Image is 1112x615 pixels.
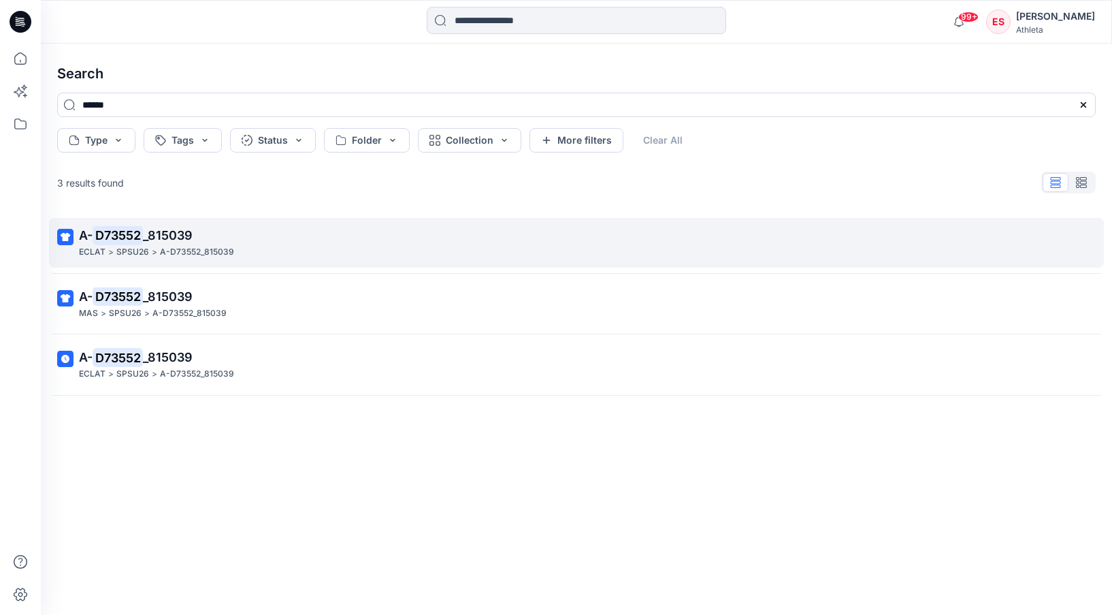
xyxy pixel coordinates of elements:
p: SPSU26 [116,367,149,381]
p: 3 results found [57,176,124,190]
p: SPSU26 [109,306,142,321]
mark: D73552 [93,348,143,367]
p: ECLAT [79,367,105,381]
p: A-D73552_815039 [160,367,234,381]
p: ECLAT [79,245,105,259]
p: > [108,245,114,259]
div: ES [986,10,1011,34]
button: Folder [324,128,410,153]
p: > [152,245,157,259]
button: Type [57,128,135,153]
mark: D73552 [93,225,143,245]
p: > [101,306,106,321]
h4: Search [46,54,1107,93]
span: A- [79,350,93,364]
a: A-D73552_815039MAS>SPSU26>A-D73552_815039 [49,279,1104,329]
mark: D73552 [93,287,143,306]
span: _815039 [143,228,193,242]
button: Collection [418,128,521,153]
span: A- [79,228,93,242]
span: 99+ [958,12,979,22]
p: A-D73552_815039 [160,245,234,259]
p: A-D73552_815039 [152,306,227,321]
p: > [108,367,114,381]
div: Athleta [1016,25,1095,35]
p: MAS [79,306,98,321]
a: A-D73552_815039ECLAT>SPSU26>A-D73552_815039 [49,218,1104,268]
span: _815039 [143,289,193,304]
p: > [144,306,150,321]
p: > [152,367,157,381]
button: Tags [144,128,222,153]
div: [PERSON_NAME] [1016,8,1095,25]
span: _815039 [143,350,193,364]
button: More filters [529,128,623,153]
span: A- [79,289,93,304]
button: Status [230,128,316,153]
p: SPSU26 [116,245,149,259]
a: A-D73552_815039ECLAT>SPSU26>A-D73552_815039 [49,340,1104,390]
